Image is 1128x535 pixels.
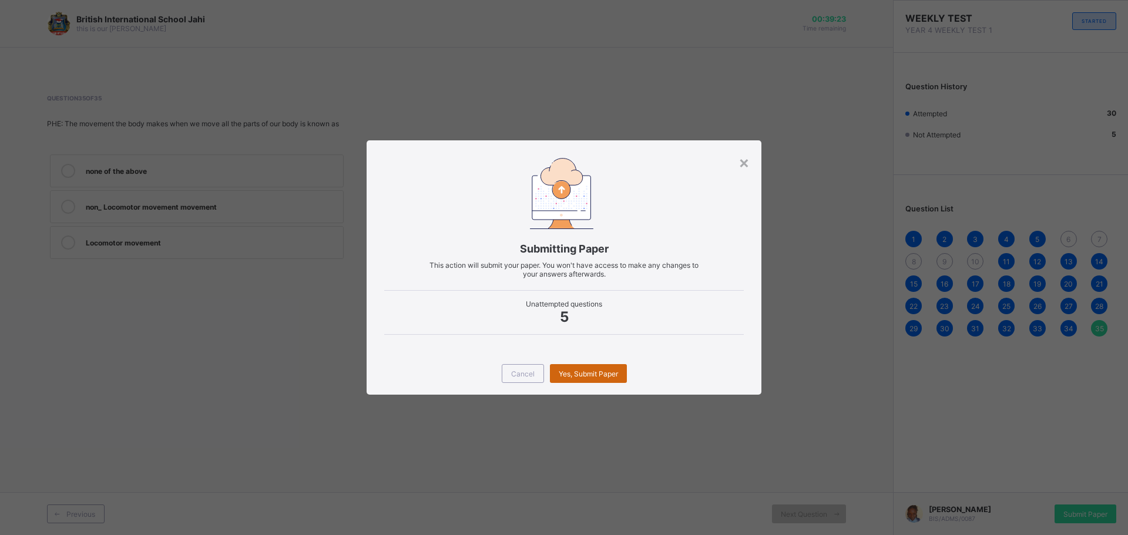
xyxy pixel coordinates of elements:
span: Cancel [511,369,535,378]
div: × [738,152,750,172]
span: Yes, Submit Paper [559,369,618,378]
span: Unattempted questions [384,300,744,308]
span: This action will submit your paper. You won't have access to make any changes to your answers aft... [429,261,699,278]
span: Submitting Paper [384,243,744,255]
span: 5 [384,308,744,325]
img: submitting-paper.7509aad6ec86be490e328e6d2a33d40a.svg [530,158,593,229]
